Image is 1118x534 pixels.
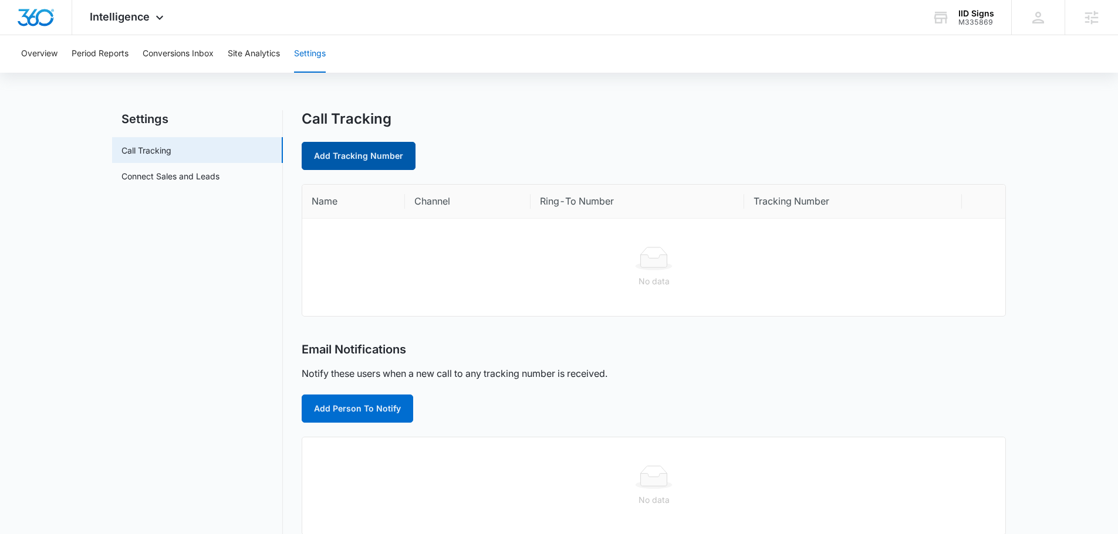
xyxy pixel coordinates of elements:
[302,110,391,128] h1: Call Tracking
[405,185,531,219] th: Channel
[302,185,405,219] th: Name
[302,142,416,170] a: Add Tracking Number
[958,9,994,18] div: account name
[143,35,214,73] button: Conversions Inbox
[294,35,326,73] button: Settings
[21,35,58,73] button: Overview
[72,35,129,73] button: Period Reports
[90,11,150,23] span: Intelligence
[121,144,171,157] a: Call Tracking
[112,110,283,128] h2: Settings
[302,342,406,357] h2: Email Notifications
[744,185,962,219] th: Tracking Number
[302,366,607,380] p: Notify these users when a new call to any tracking number is received.
[121,170,219,182] a: Connect Sales and Leads
[531,185,744,219] th: Ring-To Number
[228,35,280,73] button: Site Analytics
[302,394,413,423] button: Add Person To Notify
[958,18,994,26] div: account id
[312,494,996,506] div: No data
[312,275,996,288] div: No data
